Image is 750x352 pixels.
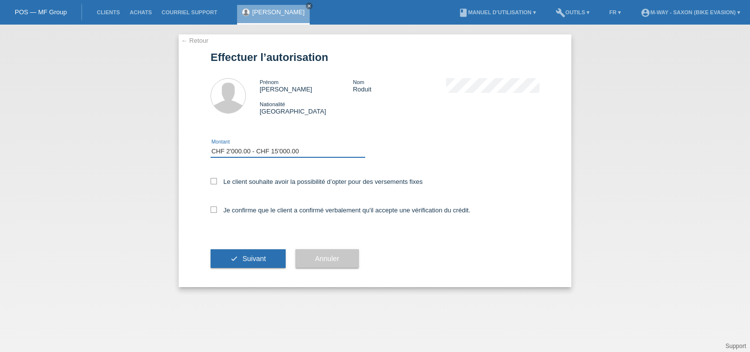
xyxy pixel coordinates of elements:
a: close [306,2,313,9]
a: FR ▾ [604,9,626,15]
h1: Effectuer l’autorisation [211,51,539,63]
a: POS — MF Group [15,8,67,16]
button: check Suivant [211,249,286,268]
a: Courriel Support [157,9,222,15]
a: buildOutils ▾ [551,9,594,15]
a: [PERSON_NAME] [252,8,305,16]
a: bookManuel d’utilisation ▾ [454,9,541,15]
span: Prénom [260,79,279,85]
a: ← Retour [181,37,209,44]
i: account_circle [641,8,650,18]
span: Nom [353,79,364,85]
label: Le client souhaite avoir la possibilité d’opter pour des versements fixes [211,178,423,185]
span: Annuler [315,255,339,263]
a: account_circlem-way - Saxon (Bike Evasion) ▾ [636,9,745,15]
a: Support [725,343,746,350]
i: close [307,3,312,8]
label: Je confirme que le client a confirmé verbalement qu'il accepte une vérification du crédit. [211,206,470,214]
i: build [556,8,565,18]
a: Clients [92,9,125,15]
i: check [230,255,238,263]
i: book [458,8,468,18]
a: Achats [125,9,157,15]
div: [PERSON_NAME] [260,78,353,93]
button: Annuler [295,249,359,268]
div: [GEOGRAPHIC_DATA] [260,100,353,115]
span: Nationalité [260,101,285,107]
span: Suivant [242,255,266,263]
div: Roduit [353,78,446,93]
